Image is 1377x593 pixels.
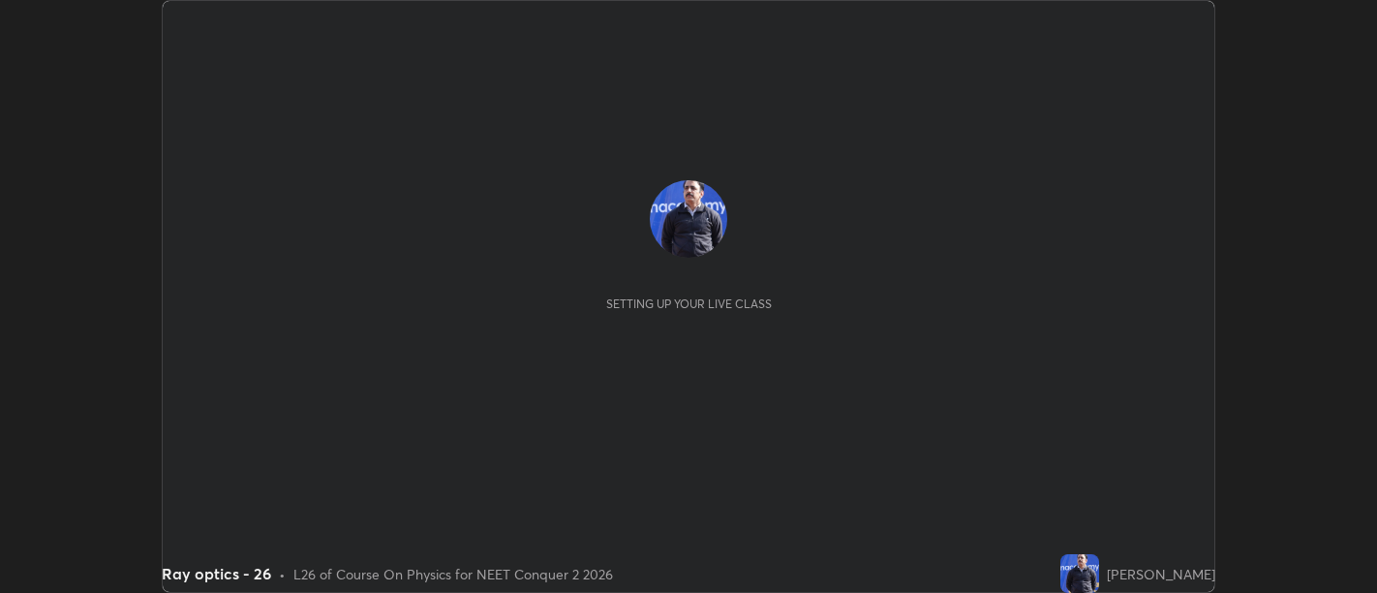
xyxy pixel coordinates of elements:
div: Ray optics - 26 [162,562,271,585]
img: 0fac2fe1a61b44c9b83749fbfb6ae1ce.jpg [650,180,727,258]
div: [PERSON_NAME] [1107,564,1215,584]
div: L26 of Course On Physics for NEET Conquer 2 2026 [293,564,613,584]
div: Setting up your live class [606,296,772,311]
div: • [279,564,286,584]
img: 0fac2fe1a61b44c9b83749fbfb6ae1ce.jpg [1060,554,1099,593]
